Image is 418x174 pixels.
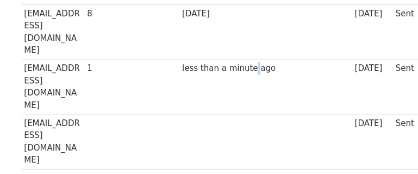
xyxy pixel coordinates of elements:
[22,4,85,59] td: [EMAIL_ADDRESS][DOMAIN_NAME]
[355,62,391,75] div: [DATE]
[87,62,130,75] div: 1
[87,8,130,20] div: 8
[182,62,276,75] div: less than a minute ago
[355,8,391,20] div: [DATE]
[22,115,85,170] td: [EMAIL_ADDRESS][DOMAIN_NAME]
[364,122,418,174] div: 聊天小工具
[364,122,418,174] iframe: Chat Widget
[182,8,276,20] div: [DATE]
[355,117,391,130] div: [DATE]
[22,59,85,115] td: [EMAIL_ADDRESS][DOMAIN_NAME]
